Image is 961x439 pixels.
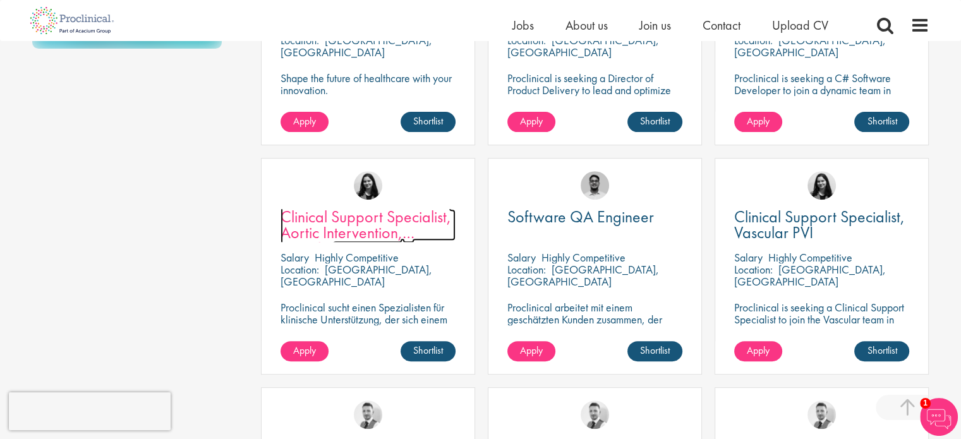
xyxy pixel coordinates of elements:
p: [GEOGRAPHIC_DATA], [GEOGRAPHIC_DATA] [507,33,659,59]
img: Indre Stankeviciute [354,171,382,200]
img: Timothy Deschamps [581,171,609,200]
p: [GEOGRAPHIC_DATA], [GEOGRAPHIC_DATA] [281,33,432,59]
p: Proclinical is seeking a C# Software Developer to join a dynamic team in [GEOGRAPHIC_DATA], [GEOG... [734,72,909,120]
span: Salary [281,250,309,265]
a: Contact [703,17,740,33]
span: Apply [293,344,316,357]
p: [GEOGRAPHIC_DATA], [GEOGRAPHIC_DATA] [507,262,659,289]
img: Indre Stankeviciute [807,171,836,200]
img: Giovanni Esposito [354,400,382,429]
a: Shortlist [854,341,909,361]
span: Location: [734,262,773,277]
a: Apply [734,341,782,361]
span: Clinical Support Specialist, Vascular PVI [734,206,905,243]
a: Apply [507,112,555,132]
a: Apply [281,112,329,132]
img: Giovanni Esposito [581,400,609,429]
span: Location: [281,262,319,277]
span: Software QA Engineer [507,206,654,227]
p: [GEOGRAPHIC_DATA], [GEOGRAPHIC_DATA] [281,262,432,289]
p: Proclinical is seeking a Clinical Support Specialist to join the Vascular team in [GEOGRAPHIC_DAT... [734,301,909,361]
a: Software QA Engineer [507,209,682,225]
p: Proclinical sucht einen Spezialisten für klinische Unterstützung, der sich einem dynamischen Team... [281,301,456,361]
a: Apply [734,112,782,132]
span: Apply [747,114,770,128]
a: Join us [639,17,671,33]
a: Shortlist [854,112,909,132]
span: Location: [507,262,546,277]
a: Apply [507,341,555,361]
span: Apply [293,114,316,128]
span: Salary [507,250,536,265]
p: Highly Competitive [315,250,399,265]
a: Shortlist [627,112,682,132]
a: Jobs [512,17,534,33]
a: Clinical Support Specialist, Aortic Intervention, Vascular [281,209,456,241]
a: Clinical Support Specialist, Vascular PVI [734,209,909,241]
a: Apply [281,341,329,361]
p: Shape the future of healthcare with your innovation. [281,72,456,96]
span: Apply [520,344,543,357]
iframe: reCAPTCHA [9,392,171,430]
span: Salary [734,250,763,265]
p: [GEOGRAPHIC_DATA], [GEOGRAPHIC_DATA] [734,262,886,289]
span: Apply [520,114,543,128]
p: Proclinical arbeitet mit einem geschätzten Kunden zusammen, der einen Software-QA-Ingenieur zur V... [507,301,682,349]
p: Highly Competitive [541,250,626,265]
a: About us [565,17,608,33]
span: 1 [920,398,931,409]
a: Shortlist [627,341,682,361]
span: Apply [747,344,770,357]
a: Shortlist [401,112,456,132]
img: Giovanni Esposito [807,400,836,429]
p: Highly Competitive [768,250,852,265]
p: Proclinical is seeking a Director of Product Delivery to lead and optimize product delivery pract... [507,72,682,120]
img: Chatbot [920,398,958,436]
a: Shortlist [401,341,456,361]
p: [GEOGRAPHIC_DATA], [GEOGRAPHIC_DATA] [734,33,886,59]
span: Clinical Support Specialist, Aortic Intervention, Vascular [281,206,451,259]
a: Upload CV [772,17,828,33]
